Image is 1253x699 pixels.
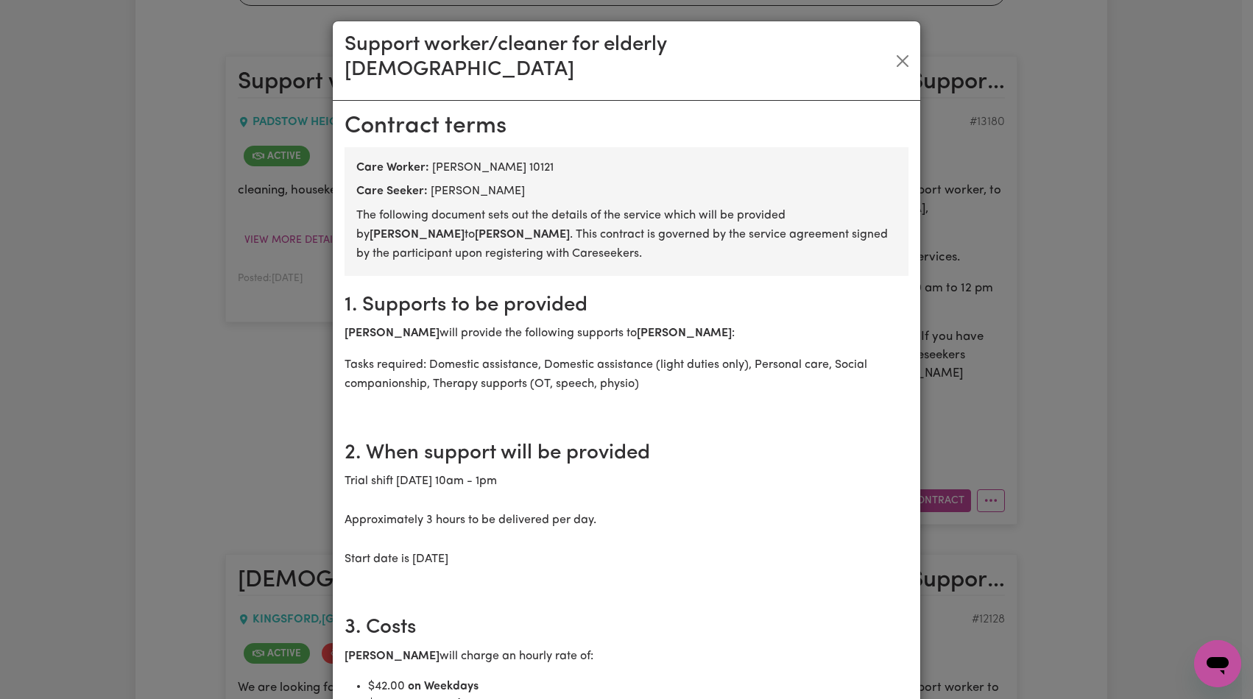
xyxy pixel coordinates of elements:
p: will provide the following supports to : [345,324,908,343]
p: The following document sets out the details of the service which will be provided by to . This co... [356,206,897,264]
b: [PERSON_NAME] [345,327,440,339]
p: Tasks required: Domestic assistance, Domestic assistance (light duties only), Personal care, Soci... [345,355,908,394]
h2: 2. When support will be provided [345,441,908,466]
button: Close [891,49,914,73]
h2: 1. Supports to be provided [345,294,908,319]
div: [PERSON_NAME] [356,182,897,200]
p: Trial shift [DATE] 10am - 1pm Approximately 3 hours to be delivered per day. Start date is [DATE] [345,472,908,569]
b: on Weekdays [408,681,479,692]
b: [PERSON_NAME] [370,229,465,241]
h3: Support worker/cleaner for elderly [DEMOGRAPHIC_DATA] [345,33,891,82]
iframe: Button to launch messaging window [1194,640,1241,687]
b: Care Worker: [356,162,429,174]
div: [PERSON_NAME] 10121 [356,159,897,177]
p: will charge an hourly rate of: [345,647,908,666]
h2: 3. Costs [345,616,908,641]
h2: Contract terms [345,113,908,141]
span: $ 42.00 [368,681,405,692]
b: [PERSON_NAME] [475,229,570,241]
b: [PERSON_NAME] [637,327,732,339]
b: [PERSON_NAME] [345,650,440,662]
b: Care Seeker: [356,185,428,197]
